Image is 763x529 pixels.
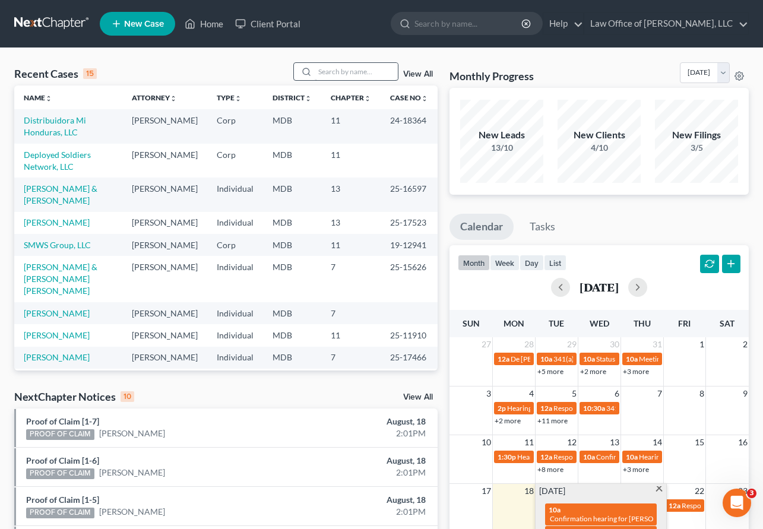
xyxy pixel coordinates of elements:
a: [PERSON_NAME] [24,330,90,340]
span: 23 [737,484,749,498]
a: Home [179,13,229,34]
span: 28 [523,337,535,351]
span: [DATE] [539,485,565,497]
span: 10a [549,505,561,514]
a: Proof of Claim [1-5] [26,495,99,505]
td: Individual [207,302,263,324]
span: 6 [613,387,620,401]
td: [PERSON_NAME] [122,144,207,178]
a: +2 more [580,367,606,376]
span: 2 [742,337,749,351]
span: De [PERSON_NAME] LVNV Funding Deadline Passed [511,354,675,363]
span: Mon [504,318,524,328]
td: MDB [263,324,321,346]
a: Tasks [519,214,566,240]
button: list [544,255,566,271]
div: August, 18 [300,455,426,467]
span: Wed [590,318,609,328]
span: Hearing for [PERSON_NAME] [507,404,600,413]
td: 7 [321,347,381,369]
a: Proof of Claim [1-6] [26,455,99,465]
div: 13/10 [460,142,543,154]
span: 10a [626,354,638,363]
span: 4 [528,387,535,401]
td: MDB [263,212,321,234]
div: 3/5 [655,142,738,154]
div: New Filings [655,128,738,142]
span: 3 [747,489,756,498]
td: MDB [263,144,321,178]
td: Individual [207,324,263,346]
span: 12a [540,404,552,413]
span: Meeting of Creditors for [639,354,714,363]
td: Individual [207,256,263,302]
td: 25-16597 [381,178,438,211]
a: View All [403,393,433,401]
td: MDB [263,109,321,143]
span: 11 [523,435,535,449]
span: 3 [485,387,492,401]
a: [PERSON_NAME] [24,217,90,227]
h2: [DATE] [580,281,619,293]
input: Search by name... [414,12,523,34]
td: [PERSON_NAME] [122,178,207,211]
td: [PERSON_NAME] [122,347,207,369]
td: Corp [207,369,263,403]
td: 11 [321,369,381,403]
span: 13 [609,435,620,449]
span: 31 [651,337,663,351]
span: 12a [540,452,552,461]
span: 10a [583,354,595,363]
a: Attorneyunfold_more [132,93,177,102]
iframe: Intercom live chat [723,489,751,517]
span: 15 [694,435,705,449]
td: 13 [321,212,381,234]
span: New Case [124,20,164,28]
span: Sun [463,318,480,328]
span: 10:30a [583,404,605,413]
a: Proof of Claim [1-7] [26,416,99,426]
span: Response Deadline [PERSON_NAME] England Logistics [553,404,724,413]
h3: Monthly Progress [449,69,534,83]
button: week [490,255,520,271]
div: 2:01PM [300,467,426,479]
span: 14 [651,435,663,449]
span: Hearing for [PERSON_NAME] [517,452,610,461]
div: Recent Cases [14,66,97,81]
td: 7 [321,256,381,302]
span: 27 [480,337,492,351]
a: +11 more [537,416,568,425]
td: MDB [263,178,321,211]
td: MDB [263,302,321,324]
div: NextChapter Notices [14,389,134,404]
td: Corp [207,234,263,256]
a: Law Office of [PERSON_NAME], LLC [584,13,748,34]
td: 7 [321,302,381,324]
span: 8 [698,387,705,401]
a: Chapterunfold_more [331,93,371,102]
td: 11 [321,324,381,346]
a: Nameunfold_more [24,93,52,102]
td: [PERSON_NAME] [122,212,207,234]
a: Help [543,13,583,34]
td: MDB [263,234,321,256]
div: PROOF OF CLAIM [26,429,94,440]
td: MDB [263,256,321,302]
span: Tue [549,318,564,328]
div: August, 18 [300,416,426,427]
span: 2p [498,404,506,413]
span: 1:30p [498,452,516,461]
span: 12 [566,435,578,449]
span: 30 [609,337,620,351]
span: Confirmation hearing for [PERSON_NAME] [596,452,731,461]
a: +8 more [537,465,563,474]
a: Typeunfold_more [217,93,242,102]
div: PROOF OF CLAIM [26,468,94,479]
td: 11 [321,144,381,178]
a: +3 more [623,465,649,474]
input: Search by name... [315,63,398,80]
span: Hearing for [PERSON_NAME] [639,452,732,461]
td: 24-18364 [381,109,438,143]
td: [PERSON_NAME] [122,369,207,403]
a: Calendar [449,214,514,240]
